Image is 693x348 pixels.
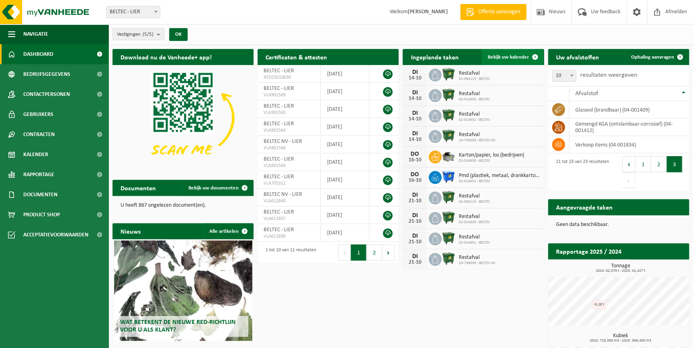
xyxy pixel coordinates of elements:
img: WB-1100-HPE-GN-01 [442,108,455,122]
span: BELTEC - LIER [264,103,294,109]
div: DI [407,192,423,198]
img: WB-1100-HPE-GN-01 [442,211,455,224]
span: Contactpersonen [23,84,70,104]
span: 02-014631 - BELTEC [458,179,540,184]
p: Geen data beschikbaar. [556,222,681,228]
span: Afvalstof [575,90,598,97]
div: 16-10 [407,157,423,163]
span: BELTEC - LIER [106,6,160,18]
h2: Aangevraagde taken [548,199,621,215]
h2: Uw afvalstoffen [548,49,607,65]
div: 21-10 [407,239,423,245]
button: 1 [635,156,651,172]
strong: [PERSON_NAME] [408,9,448,15]
span: Restafval [458,193,490,199]
span: 2024: 719,000 m3 - 2025: 566,400 m3 [552,339,689,343]
div: 21-10 [407,260,423,265]
span: Wat betekent de nieuwe RED-richtlijn voor u als klant? [120,319,236,333]
div: DI [407,253,423,260]
a: Bekijk uw kalender [481,49,543,65]
span: Documenten [23,185,57,205]
span: Restafval [458,91,490,97]
span: VLA705312 [264,180,314,187]
span: Restafval [458,132,495,138]
button: 2 [366,244,382,260]
h2: Download nu de Vanheede+ app! [112,49,220,65]
td: verkoop items (04-001834) [569,136,689,153]
div: 14-10 [407,137,423,142]
span: RED25010630 [264,74,314,81]
span: Restafval [458,70,490,77]
span: BELTEC NV - LIER [264,138,302,144]
span: VLA901566 [264,163,314,169]
h3: Kubiek [552,333,689,343]
span: Restafval [458,254,495,261]
img: WB-1100-HPE-BE-01 [442,170,455,183]
span: 02-014630 - BELTEC [458,97,490,102]
button: Next [622,172,635,188]
img: Download de VHEPlus App [112,65,253,171]
span: Bedrijfsgegevens [23,64,70,84]
button: 3 [666,156,682,172]
span: VLA901568 [264,145,314,151]
h2: Nieuws [112,223,149,239]
button: Previous [622,156,635,172]
td: [DATE] [321,118,369,136]
span: 02-014630 - BELTEC [458,220,490,225]
span: Contracten [23,124,55,144]
div: DI [407,130,423,137]
td: [DATE] [321,189,369,206]
div: 14-10 [407,116,423,122]
span: VLA901564 [264,127,314,134]
button: Previous [338,244,351,260]
span: BELTEC - LIER [264,156,294,162]
span: Gebruikers [23,104,53,124]
span: Kalender [23,144,48,165]
span: 2024: 62,070 t - 2025: 41,427 t [552,269,689,273]
span: Vestigingen [117,28,153,41]
div: 21-10 [407,198,423,204]
img: WB-5000-GAL-GY-04 [442,149,455,163]
td: gemengd KGA (ontvlambaar-corrosief) (04-001412) [569,118,689,136]
span: Rapportage [23,165,54,185]
td: [DATE] [321,153,369,171]
span: VLA612837 [264,216,314,222]
img: WB-1100-HPE-GN-01 [442,67,455,81]
span: BELTEC NV - LIER [264,191,302,197]
img: WB-1100-HPE-GN-01 [442,231,455,245]
span: 01-094115 - BELTEC [458,77,490,81]
div: DO [407,151,423,157]
h2: Documenten [112,180,164,195]
td: [DATE] [321,206,369,224]
div: DI [407,69,423,75]
a: Bekijk uw documenten [182,180,253,196]
span: Restafval [458,214,490,220]
img: WB-1100-HPE-GN-01 [442,88,455,102]
a: Alle artikelen [203,223,253,239]
span: 10 [552,70,576,82]
span: Karton/papier, los (bedrijven) [458,152,524,159]
p: U heeft 867 ongelezen document(en). [121,203,245,208]
img: WB-1100-HPE-GN-01 [442,190,455,204]
td: [DATE] [321,136,369,153]
button: 2 [651,156,666,172]
span: BELTEC - LIER [264,227,294,233]
span: 10-736039 - BELTEC NV [458,138,495,143]
td: glaswol (brandbaar) (04-001409) [569,101,689,118]
div: DO [407,171,423,178]
div: 21-10 [407,219,423,224]
span: 10-736039 - BELTEC NV [458,261,495,266]
div: DI [407,90,423,96]
span: Navigatie [23,24,48,44]
button: 1 [351,244,366,260]
span: VLA901563 [264,110,314,116]
td: [DATE] [321,65,369,83]
span: Bekijk uw documenten [188,185,239,191]
div: DI [407,110,423,116]
button: OK [169,28,188,41]
h2: Rapportage 2025 / 2024 [548,243,630,259]
span: BELTEC - LIER [264,209,294,215]
span: VLA612840 [264,198,314,204]
img: WB-1100-HPE-GN-01 [442,252,455,265]
span: BELTEC - LIER [264,85,294,92]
